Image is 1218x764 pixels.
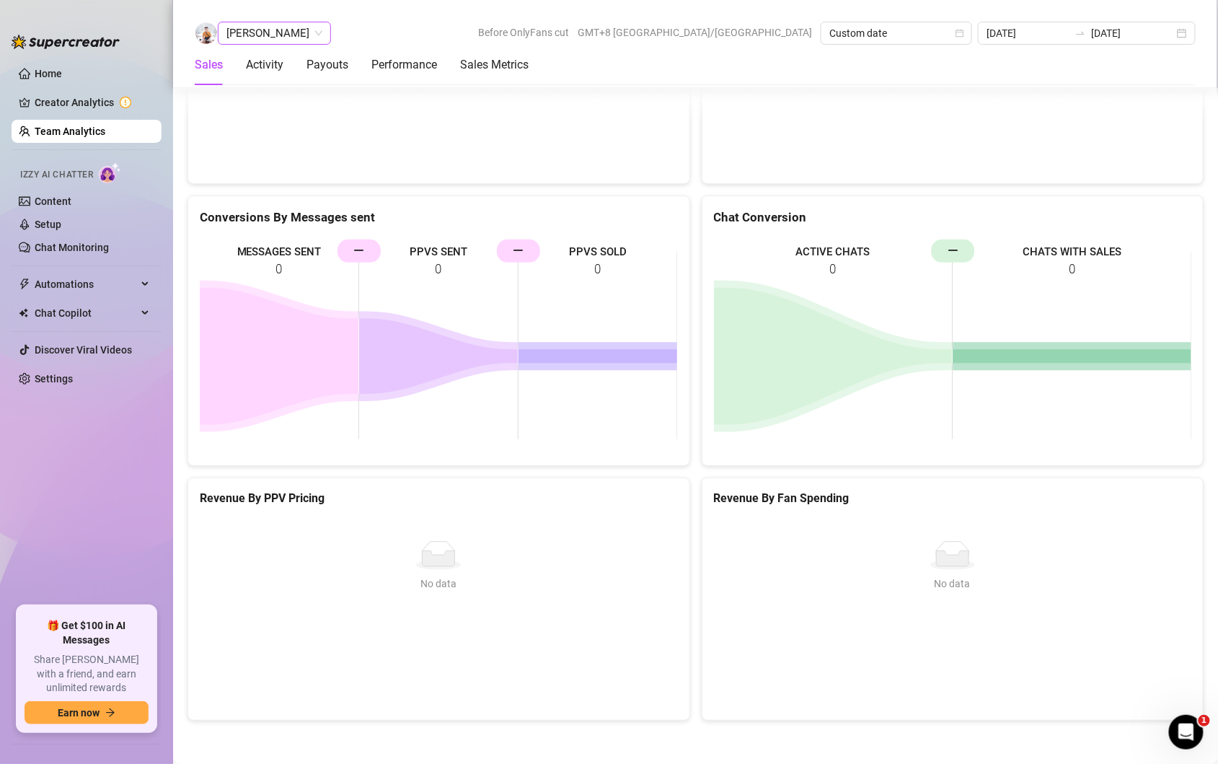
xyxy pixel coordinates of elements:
[19,278,30,290] span: thunderbolt
[714,490,1192,507] h5: Revenue By Fan Spending
[35,126,105,137] a: Team Analytics
[1074,27,1086,39] span: swap-right
[1169,715,1204,750] iframe: Intercom live chat
[226,22,322,44] span: Jayson Roa
[25,701,149,724] button: Earn nowarrow-right
[195,22,217,44] img: Jayson Roa
[956,29,964,38] span: calendar
[20,168,93,182] span: Izzy AI Chatter
[35,91,150,114] a: Creator Analytics exclamation-circle
[35,196,71,207] a: Content
[58,707,100,719] span: Earn now
[19,308,28,318] img: Chat Copilot
[12,35,120,49] img: logo-BBDzfeDw.svg
[105,708,115,718] span: arrow-right
[35,242,109,253] a: Chat Monitoring
[200,490,678,507] h5: Revenue By PPV Pricing
[1199,715,1210,726] span: 1
[714,208,1192,227] div: Chat Conversion
[25,619,149,647] span: 🎁 Get $100 in AI Messages
[35,373,73,385] a: Settings
[987,25,1069,41] input: Start date
[99,162,121,183] img: AI Chatter
[206,576,672,592] div: No data
[829,22,963,44] span: Custom date
[306,56,348,74] div: Payouts
[200,208,678,227] div: Conversions By Messages sent
[578,22,812,43] span: GMT+8 [GEOGRAPHIC_DATA]/[GEOGRAPHIC_DATA]
[35,219,61,230] a: Setup
[35,344,132,356] a: Discover Viral Videos
[1092,25,1174,41] input: End date
[246,56,283,74] div: Activity
[460,56,529,74] div: Sales Metrics
[478,22,569,43] span: Before OnlyFans cut
[35,273,137,296] span: Automations
[1074,27,1086,39] span: to
[720,576,1186,592] div: No data
[25,653,149,695] span: Share [PERSON_NAME] with a friend, and earn unlimited rewards
[35,68,62,79] a: Home
[35,302,137,325] span: Chat Copilot
[371,56,437,74] div: Performance
[195,56,223,74] div: Sales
